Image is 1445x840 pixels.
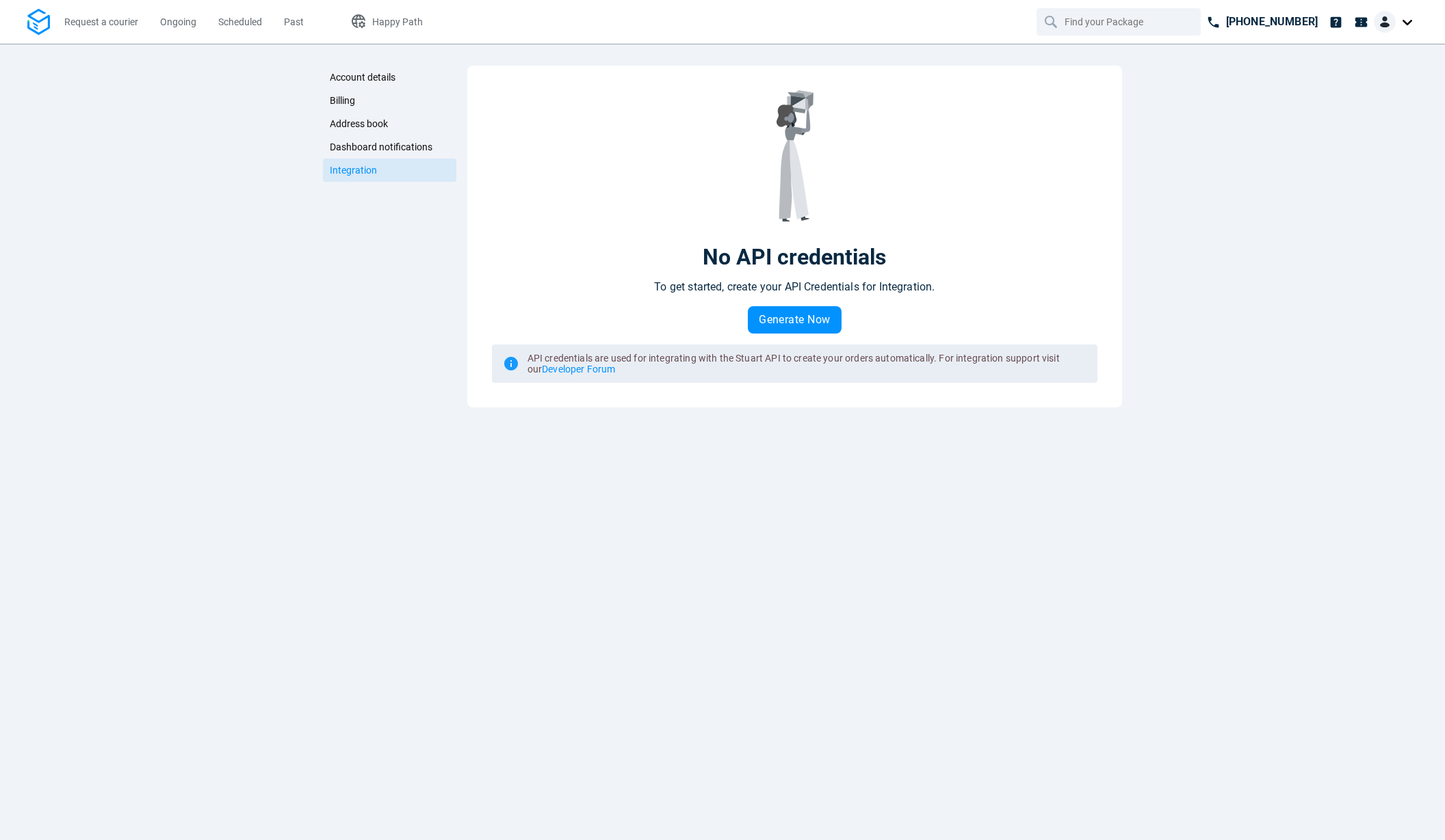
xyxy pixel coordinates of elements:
[160,16,196,27] span: Ongoing
[1226,14,1318,30] p: [PHONE_NUMBER]
[323,66,456,89] a: Account details
[1065,9,1175,35] input: Find your Package
[703,243,886,271] p: No API credentials
[528,353,1060,375] span: API credentials are used for integrating with the Stuart API to create your orders automatically....
[218,16,262,27] span: Scheduled
[776,90,813,221] img: No API credentials
[64,16,138,27] span: Request a courier
[542,364,615,375] a: Developer Forum
[284,16,304,27] span: Past
[330,118,388,129] span: Address book
[323,112,456,135] a: Address book
[372,16,423,27] span: Happy Path
[323,159,456,182] a: Integration
[654,279,935,295] p: To get started, create your API Credentials for Integration.
[759,314,831,325] span: Generate Now
[27,9,50,36] img: Logo
[330,165,377,176] span: Integration
[1201,8,1323,36] a: [PHONE_NUMBER]
[323,89,456,112] a: Billing
[1374,11,1396,33] img: Client
[330,141,432,152] span: Dashboard notifications
[330,95,355,106] span: Billing
[748,306,842,334] button: Generate Now
[330,72,395,83] span: Account details
[323,135,456,159] a: Dashboard notifications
